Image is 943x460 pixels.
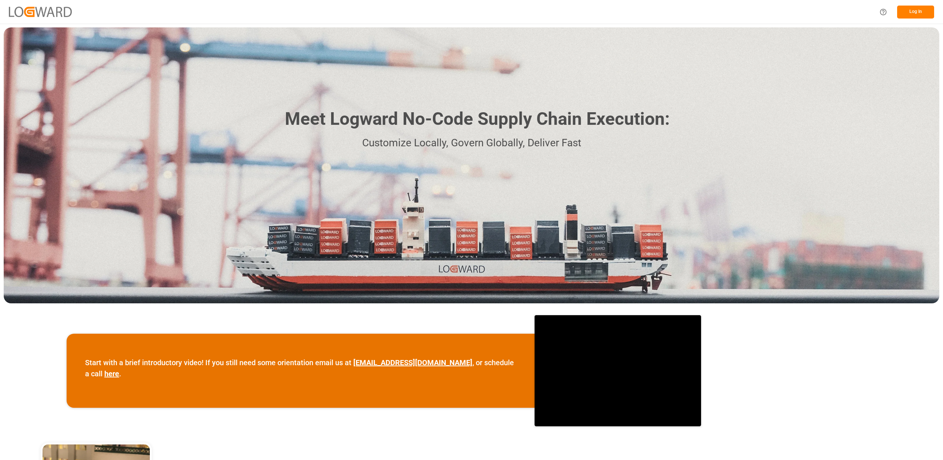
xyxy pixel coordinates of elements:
img: Logward_new_orange.png [9,7,72,17]
button: Log In [897,6,934,19]
a: here [104,369,119,378]
p: Start with a brief introductory video! If you still need some orientation email us at , or schedu... [85,357,516,379]
button: Help Center [875,4,892,20]
h1: Meet Logward No-Code Supply Chain Execution: [285,106,670,132]
a: [EMAIL_ADDRESS][DOMAIN_NAME] [353,358,472,367]
p: Customize Locally, Govern Globally, Deliver Fast [274,135,670,151]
